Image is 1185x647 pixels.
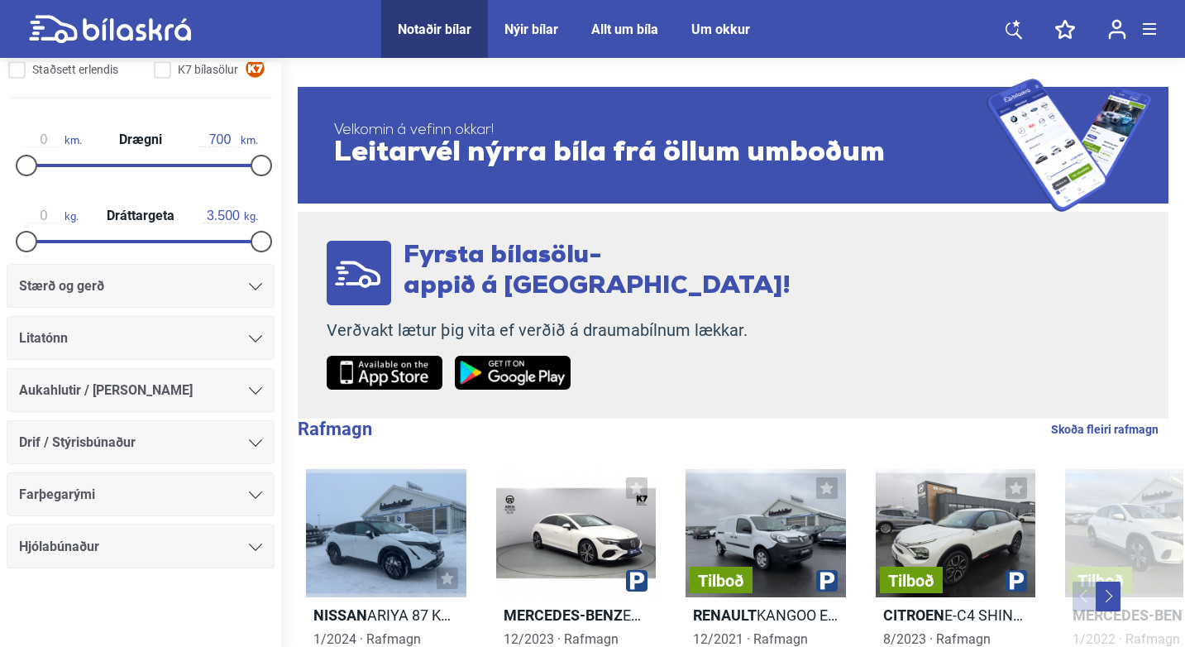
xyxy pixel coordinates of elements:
[298,419,372,439] b: Rafmagn
[691,22,750,37] a: Um okkur
[19,379,193,402] span: Aukahlutir / [PERSON_NAME]
[203,208,258,223] span: kg.
[334,122,987,139] span: Velkomin á vefinn okkar!
[19,327,68,350] span: Litatónn
[19,431,136,454] span: Drif / Stýrisbúnaður
[404,243,791,300] span: Fyrsta bílasölu- appið á [GEOGRAPHIC_DATA]!
[686,606,846,625] h2: KANGOO EXPRESS Z.E.
[496,606,657,625] h2: EQE 350 4MATIC PROGRESSIVE
[23,132,82,147] span: km.
[504,606,623,624] b: Mercedes-Benz
[306,606,466,625] h2: ARIYA 87 KWH EVOLVE
[19,275,104,298] span: Stærð og gerð
[298,79,1168,212] a: Velkomin á vefinn okkar!Leitarvél nýrra bíla frá öllum umboðum
[888,573,934,589] span: Tilboð
[199,132,258,147] span: km.
[334,139,987,169] span: Leitarvél nýrra bíla frá öllum umboðum
[1077,573,1124,589] span: Tilboð
[883,606,944,624] b: Citroen
[1096,582,1120,611] button: Next
[327,320,791,341] p: Verðvakt lætur þig vita ef verðið á draumabílnum lækkar.
[23,208,79,223] span: kg.
[876,606,1036,625] h2: E-C4 SHINE PACK
[693,606,757,624] b: Renault
[313,606,367,624] b: Nissan
[115,133,166,146] span: Drægni
[1051,419,1159,440] a: Skoða fleiri rafmagn
[19,535,99,558] span: Hjólabúnaður
[504,22,558,37] a: Nýir bílar
[1073,582,1097,611] button: Previous
[103,209,179,223] span: Dráttargeta
[398,22,471,37] a: Notaðir bílar
[698,573,744,589] span: Tilboð
[1108,19,1126,40] img: user-login.svg
[19,483,95,506] span: Farþegarými
[591,22,658,37] a: Allt um bíla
